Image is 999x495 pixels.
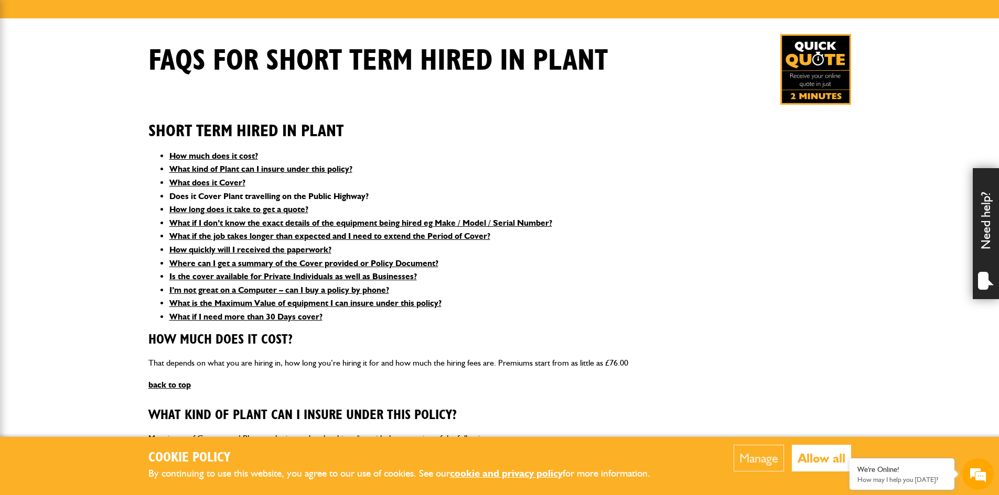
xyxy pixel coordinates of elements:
p: By continuing to use this website, you agree to our use of cookies. See our for more information. [148,466,668,482]
a: How long does it take to get a quote? [169,204,308,214]
img: Quick Quote [780,34,851,105]
button: Allow all [792,445,851,471]
a: Get your insurance quote in just 2-minutes [780,34,851,105]
a: What does it Cover? [169,178,245,188]
p: Most items of Contractors’ Plant can be insured under this policy with the exception of the follo... [148,432,851,445]
a: Where can I get a summary of the Cover provided or Policy Document? [169,258,438,268]
a: What if I need more than 30 Days cover? [169,312,323,322]
a: What if the job takes longer than expected and I need to extend the Period of Cover? [169,231,490,241]
p: How may I help you today? [857,476,947,483]
a: back to top [148,380,191,390]
h2: Short Term Hired In Plant [148,105,851,141]
p: That depends on what you are hiring in, how long you’re hiring it for and how much the hiring fee... [148,356,851,370]
h3: How much does it cost? [148,332,851,348]
a: What if I don’t know the exact details of the equipment being hired eg Make / Model / Serial Number? [169,218,552,228]
a: What is the Maximum Value of equipment I can insure under this policy? [169,298,442,308]
a: cookie and privacy policy [450,467,563,479]
a: Is the cover available for Private Individuals as well as Businesses? [169,271,417,281]
a: Does it Cover Plant travelling on the Public Highway? [169,191,369,201]
h2: Cookie Policy [148,450,668,466]
a: How much does it cost? [169,151,258,161]
a: How quickly will I received the paperwork? [169,245,331,255]
h3: What kind of Plant can I insure under this policy? [148,408,851,424]
a: What kind of Plant can I insure under this policy? [169,164,352,174]
div: Need help? [973,168,999,299]
h1: FAQS for Short Term Hired In Plant [148,43,608,79]
div: We're Online! [857,465,947,474]
a: I’m not great on a Computer – can I buy a policy by phone? [169,285,389,295]
button: Manage [734,445,784,471]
